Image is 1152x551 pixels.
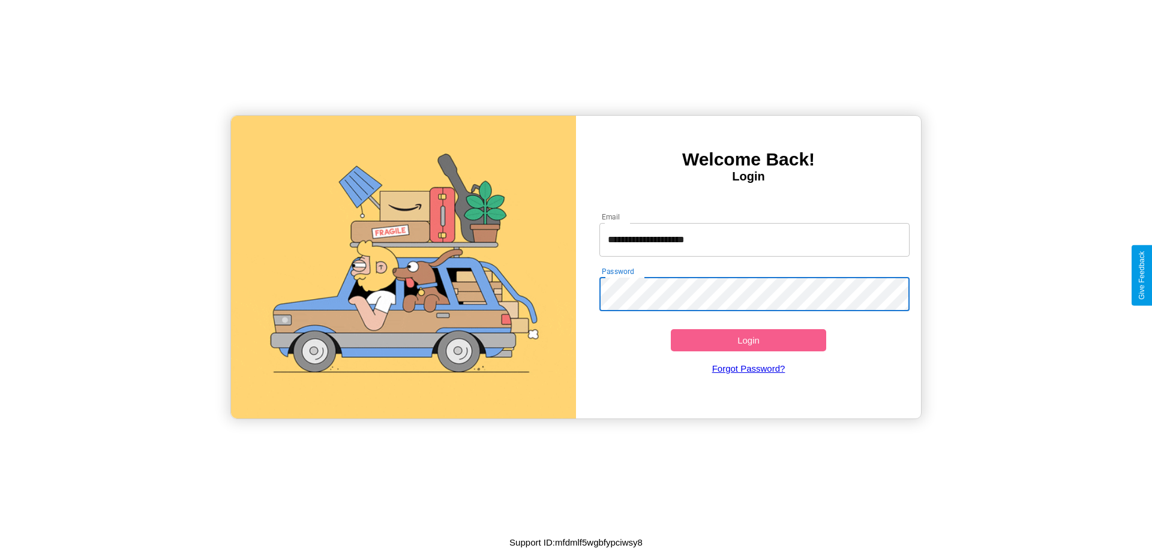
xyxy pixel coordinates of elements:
label: Password [602,266,634,276]
h3: Welcome Back! [576,149,921,170]
h4: Login [576,170,921,183]
p: Support ID: mfdmlf5wgbfypciwsy8 [509,534,643,550]
a: Forgot Password? [593,351,904,386]
button: Login [671,329,826,351]
img: gif [231,116,576,418]
label: Email [602,212,620,222]
div: Give Feedback [1138,251,1146,300]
